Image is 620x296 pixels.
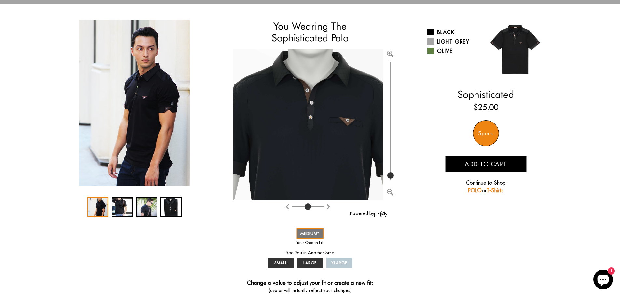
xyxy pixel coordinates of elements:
[79,20,190,186] img: IMG_2215_copy_36f57b9c-8390-45a9-9ca2-faecd04841ef_340x.jpg
[233,287,387,294] span: (avatar will instantly reflect your changes)
[374,211,387,217] img: perfitly-logo_73ae6c82-e2e3-4a36-81b1-9e913f6ac5a1.png
[591,270,615,291] inbox-online-store-chat: Shopify online store chat
[474,101,498,113] ins: $25.00
[331,260,347,265] span: XLARGE
[300,231,320,236] span: MEDIUM
[387,189,393,196] img: Zoom out
[427,47,481,55] a: Olive
[326,204,331,209] img: Rotate counter clockwise
[326,202,331,210] button: Rotate counter clockwise
[285,204,290,209] img: Rotate clockwise
[427,88,544,100] h2: Sophisticated
[445,156,527,172] button: Add to cart
[303,260,317,265] span: LARGE
[268,258,294,268] a: SMALL
[486,20,544,79] img: 019.jpg
[233,20,387,44] h1: You Wearing The Sophisticated Polo
[274,260,287,265] span: SMALL
[445,179,527,194] p: Continue to Shop or
[285,202,290,210] button: Rotate clockwise
[473,120,499,146] div: Specs
[350,211,387,216] a: Powered by
[160,197,182,217] div: 4 / 4
[296,228,324,239] a: MEDIUM
[427,38,481,45] a: Light Grey
[76,20,193,186] div: 1 / 4
[465,161,507,168] span: Add to cart
[387,49,393,56] button: Zoom in
[297,258,323,268] a: LARGE
[427,28,481,36] a: Black
[112,197,133,217] div: 2 / 4
[136,197,157,217] div: 3 / 4
[387,188,393,195] button: Zoom out
[247,279,373,287] h4: Change a value to adjust your fit or create a new fit:
[387,51,393,57] img: Zoom in
[326,258,352,268] a: XLARGE
[487,187,503,194] a: T-Shirts
[468,187,482,194] a: POLO
[87,197,108,217] div: 1 / 4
